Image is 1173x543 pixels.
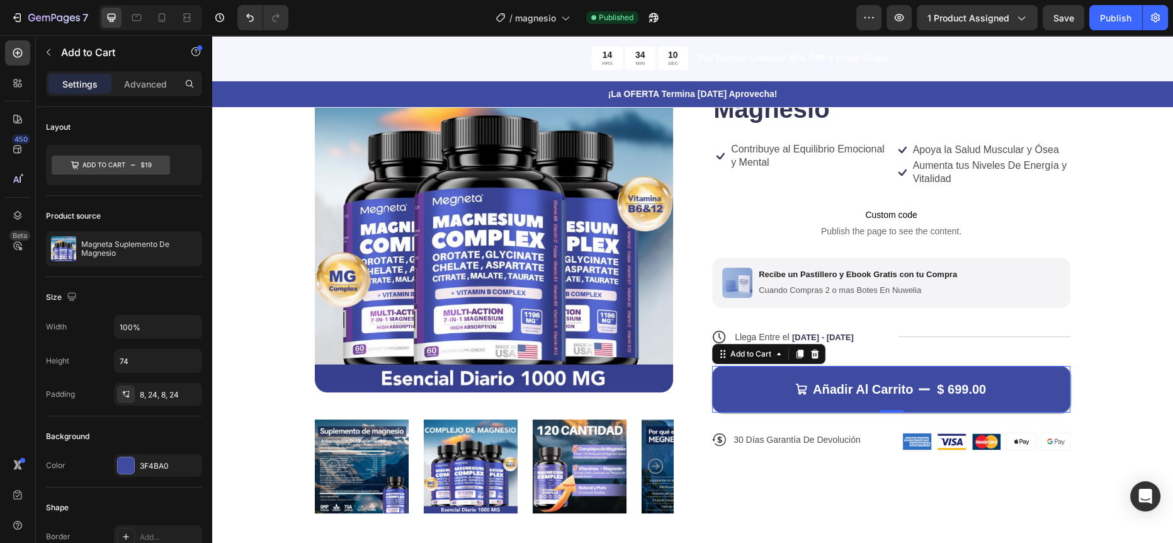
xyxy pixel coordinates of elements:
[51,236,76,261] img: product feature img
[523,297,577,307] span: Llega Entre el
[124,77,167,91] p: Advanced
[46,460,65,471] div: Color
[516,313,562,324] div: Add to Cart
[701,124,858,151] p: Aumenta tus Niveles De Energía y Vitalidad
[723,345,775,363] div: $ 699.00
[212,35,1173,543] iframe: Design area
[580,297,642,307] span: [DATE] - [DATE]
[12,134,30,144] div: 450
[46,389,75,400] div: Padding
[519,108,676,134] p: Contribuye al Equilibrio Emocional y Mental
[917,5,1038,30] button: 1 product assigned
[46,355,69,367] div: Height
[829,398,858,414] img: gempages_585715329611596635-ea250c8c-63f7-41b2-b89d-3ac2bedf6664.png
[46,502,69,513] div: Shape
[140,389,199,401] div: 8, 24, 8, 24
[760,398,788,414] img: gempages_585715329611596635-772b12f6-779e-4249-8306-54052797a6e0.png
[1089,5,1142,30] button: Publish
[81,240,197,258] p: Magneta Suplemento De Magnesio
[1130,481,1160,512] div: Open Intercom Messenger
[510,172,848,187] span: Custom code
[599,12,633,23] span: Published
[115,350,201,372] input: Auto
[46,122,71,133] div: Layout
[515,11,556,25] span: magnesio
[509,11,513,25] span: /
[46,321,67,333] div: Width
[547,234,745,245] p: Recibe un Pastillero y Ebook Gratis con tu Compra
[140,532,199,543] div: Add...
[436,423,451,438] button: Carousel Next Arrow
[62,77,98,91] p: Settings
[701,108,847,122] p: Apoya la Salud Muscular y Ósea
[601,346,701,362] div: Añadir Al Carrito
[46,431,89,442] div: Background
[725,398,754,414] img: gempages_585715329611596635-0386cd21-a3b9-4c02-8e4d-f0bb7140c455.png
[521,399,649,410] p: 30 Días Garantía De Devolución
[140,460,199,472] div: 3F4BA0
[46,531,71,542] div: Border
[9,231,30,241] div: Beta
[795,398,823,414] img: gempages_585715329611596635-fa852267-6a0a-40b6-90b0-d03a57da4120.png
[1053,13,1074,23] span: Save
[61,45,168,60] p: Add to Cart
[1100,11,1131,25] div: Publish
[46,289,79,306] div: Size
[510,232,540,263] img: gempages_585715329611596635-a2c71768-8c30-4e61-8788-f7f0c831c4f5.svg
[82,10,88,25] p: 7
[237,5,288,30] div: Undo/Redo
[500,331,858,377] button: Añadir Al Carrito
[5,5,94,30] button: 7
[547,250,745,261] p: Cuando Compras 2 o mas Botes En Nuwelia
[115,316,201,338] input: Auto
[510,190,848,202] span: Publish the page to see the content.
[691,398,719,414] img: gempages_585715329611596635-96e0c9cf-1f99-458e-be04-c953db699293.png
[927,11,1009,25] span: 1 product assigned
[46,210,101,222] div: Product source
[1043,5,1084,30] button: Save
